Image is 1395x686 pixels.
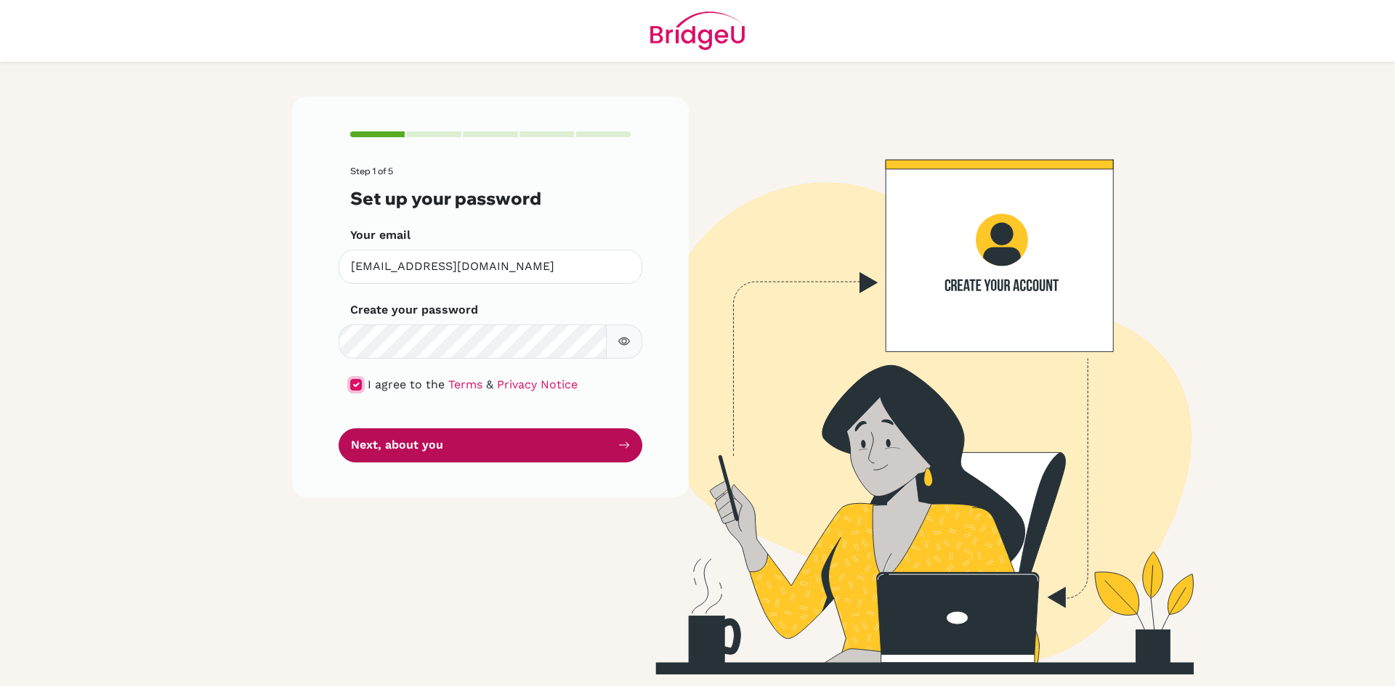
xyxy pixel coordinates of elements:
label: Your email [350,226,411,244]
img: Create your account [490,97,1319,674]
span: Step 1 of 5 [350,166,393,176]
span: I agree to the [368,377,445,391]
a: Terms [448,377,482,391]
h3: Set up your password [350,188,631,209]
a: Privacy Notice [497,377,578,391]
label: Create your password [350,301,478,319]
button: Next, about you [339,428,642,462]
input: Insert your email* [339,250,642,284]
span: & [486,377,493,391]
